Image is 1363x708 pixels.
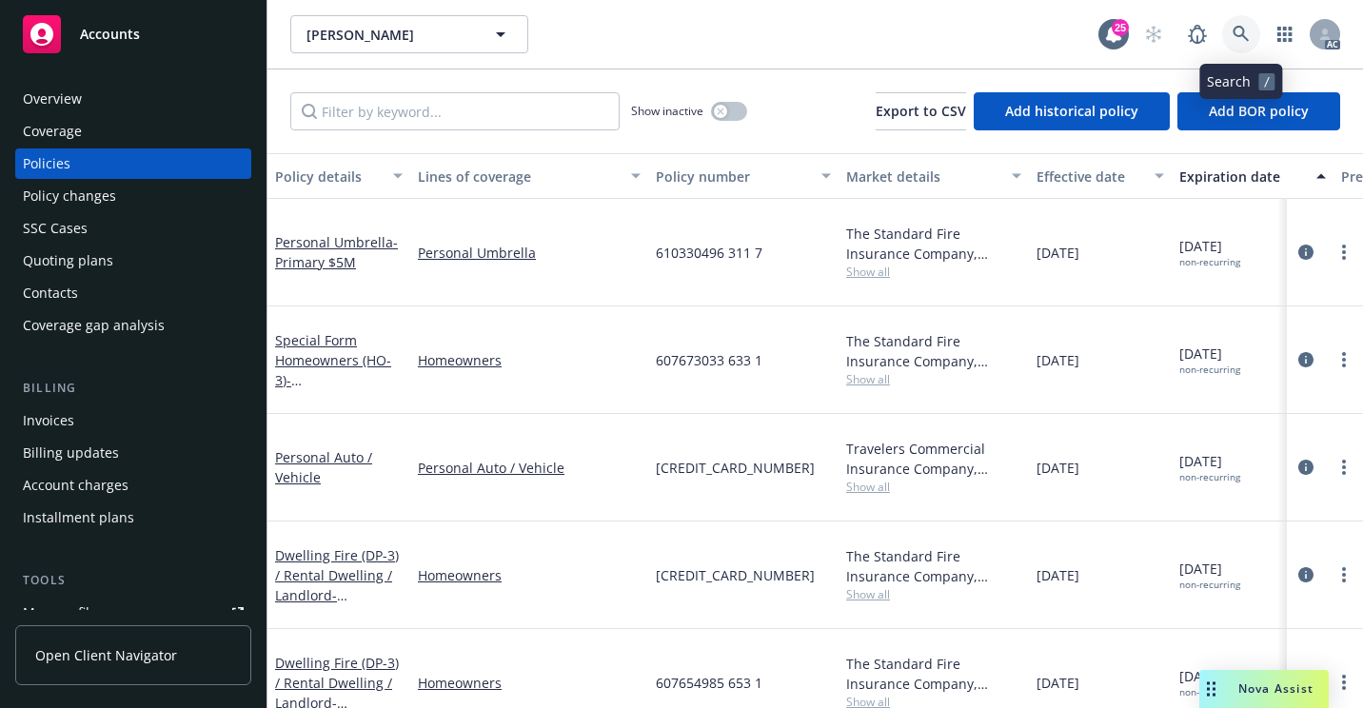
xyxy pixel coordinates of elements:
button: Market details [839,153,1029,199]
a: more [1333,456,1355,479]
div: Expiration date [1179,167,1305,187]
button: Nova Assist [1199,670,1329,708]
a: Personal Umbrella [275,233,398,271]
div: Manage files [23,598,104,628]
div: Policies [23,148,70,179]
div: non-recurring [1179,364,1240,376]
a: Switch app [1266,15,1304,53]
span: [CREDIT_CARD_NUMBER] [656,565,815,585]
div: 25 [1112,19,1129,36]
a: more [1333,348,1355,371]
button: Policy details [267,153,410,199]
div: The Standard Fire Insurance Company, Travelers Insurance [846,546,1021,586]
span: 607654985 653 1 [656,673,762,693]
span: Show inactive [631,103,703,119]
a: circleInformation [1294,241,1317,264]
button: Export to CSV [876,92,966,130]
a: Dwelling Fire (DP-3) / Rental Dwelling / Landlord [275,546,399,624]
div: Installment plans [23,502,134,533]
span: [DATE] [1037,350,1079,370]
span: [DATE] [1037,458,1079,478]
a: Policies [15,148,251,179]
a: Homeowners [418,673,641,693]
span: Add historical policy [1005,102,1138,120]
span: Accounts [80,27,140,42]
span: Add BOR policy [1209,102,1309,120]
a: Coverage [15,116,251,147]
div: Account charges [23,470,128,501]
span: [DATE] [1179,451,1240,483]
a: Coverage gap analysis [15,310,251,341]
a: circleInformation [1294,563,1317,586]
button: Effective date [1029,153,1172,199]
a: Personal Auto / Vehicle [418,458,641,478]
button: Add BOR policy [1177,92,1340,130]
a: Personal Auto / Vehicle [275,448,372,486]
a: Invoices [15,405,251,436]
div: non-recurring [1179,471,1240,483]
a: Accounts [15,8,251,61]
input: Filter by keyword... [290,92,620,130]
span: [DATE] [1037,673,1079,693]
div: Coverage gap analysis [23,310,165,341]
button: Expiration date [1172,153,1333,199]
a: Quoting plans [15,246,251,276]
a: Installment plans [15,502,251,533]
span: Nova Assist [1238,680,1314,697]
a: Overview [15,84,251,114]
div: Policy details [275,167,382,187]
div: Billing [15,379,251,398]
div: Drag to move [1199,670,1223,708]
div: Market details [846,167,1000,187]
a: Homeowners [418,350,641,370]
div: Invoices [23,405,74,436]
span: Show all [846,371,1021,387]
a: Search [1222,15,1260,53]
button: Add historical policy [974,92,1170,130]
a: Start snowing [1135,15,1173,53]
a: more [1333,671,1355,694]
span: Show all [846,479,1021,495]
div: Policy changes [23,181,116,211]
span: [PERSON_NAME] [306,25,471,45]
div: Coverage [23,116,82,147]
div: Policy number [656,167,810,187]
span: [DATE] [1179,559,1240,591]
span: Export to CSV [876,102,966,120]
button: Policy number [648,153,839,199]
a: Report a Bug [1178,15,1216,53]
a: Account charges [15,470,251,501]
span: Show all [846,264,1021,280]
div: Lines of coverage [418,167,620,187]
span: [DATE] [1179,344,1240,376]
button: [PERSON_NAME] [290,15,528,53]
span: [DATE] [1037,243,1079,263]
span: Open Client Navigator [35,645,177,665]
div: The Standard Fire Insurance Company, Travelers Insurance [846,331,1021,371]
span: 610330496 311 7 [656,243,762,263]
a: Contacts [15,278,251,308]
button: Lines of coverage [410,153,648,199]
a: Manage files [15,598,251,628]
span: [DATE] [1179,236,1240,268]
a: circleInformation [1294,456,1317,479]
span: [DATE] [1037,565,1079,585]
span: - [STREET_ADDRESS] [275,586,396,624]
span: [DATE] [1179,666,1240,698]
div: The Standard Fire Insurance Company, Travelers Insurance [846,224,1021,264]
a: Homeowners [418,565,641,585]
div: Travelers Commercial Insurance Company, Travelers Insurance [846,439,1021,479]
span: [CREDIT_CARD_NUMBER] [656,458,815,478]
a: Billing updates [15,438,251,468]
div: Tools [15,571,251,590]
div: The Standard Fire Insurance Company, Travelers Insurance [846,654,1021,694]
a: more [1333,563,1355,586]
div: non-recurring [1179,686,1240,698]
div: Contacts [23,278,78,308]
a: Special Form Homeowners (HO-3) [275,331,396,429]
span: 607673033 633 1 [656,350,762,370]
div: Quoting plans [23,246,113,276]
div: non-recurring [1179,579,1240,591]
div: SSC Cases [23,213,88,244]
div: Billing updates [23,438,119,468]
